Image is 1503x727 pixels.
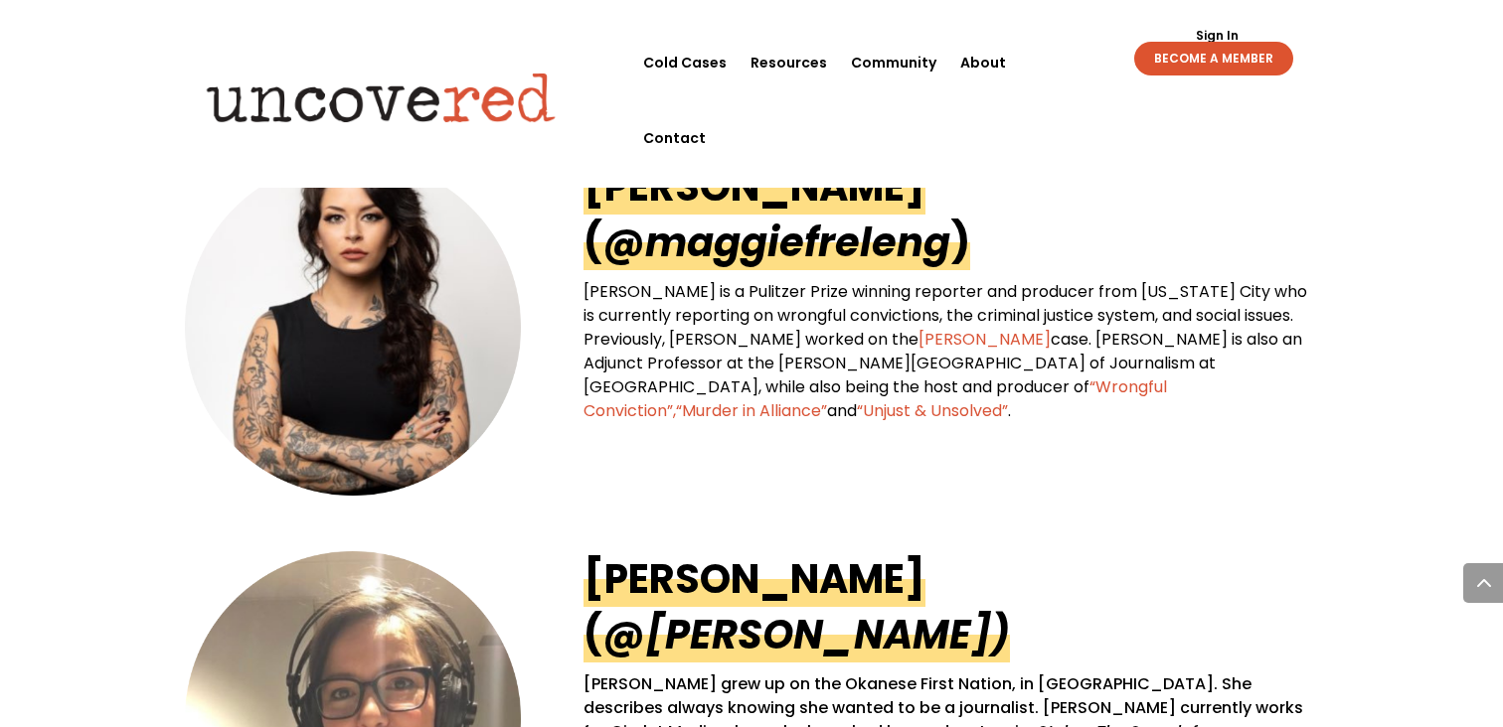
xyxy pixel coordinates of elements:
[676,399,827,422] a: “Murder in Alliance”
[584,551,1010,662] a: [PERSON_NAME] (@[PERSON_NAME])
[857,399,1008,422] a: “Unjust & Unsolved”
[851,25,936,100] a: Community
[1134,42,1293,75] a: BECOME A MEMBER
[1008,399,1011,422] span: .
[584,159,970,270] a: [PERSON_NAME] (@maggiefreleng)
[643,25,727,100] a: Cold Cases
[960,25,1006,100] a: About
[827,399,857,422] span: and
[1185,30,1250,42] a: Sign In
[751,25,827,100] a: Resources
[645,215,950,270] em: maggiefreleng
[584,375,1167,422] a: “Wrongful Conviction”,
[643,100,706,176] a: Contact
[584,280,1307,398] span: [PERSON_NAME] is a Pulitzer Prize winning reporter and producer from [US_STATE] City who is curre...
[185,159,521,495] img: Maggie Freleng
[645,607,1010,662] i: [PERSON_NAME])
[190,59,573,136] img: Uncovered logo
[918,328,1051,351] a: [PERSON_NAME]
